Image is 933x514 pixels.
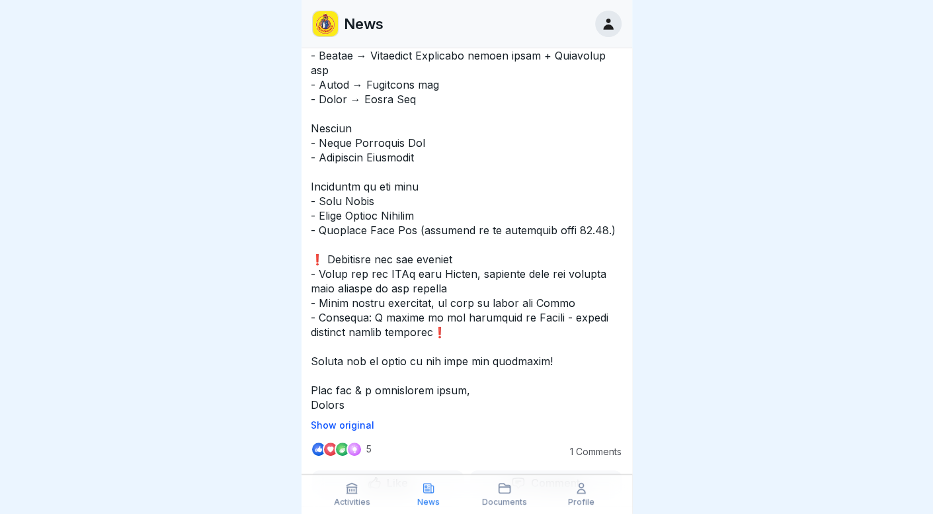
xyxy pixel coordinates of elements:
[417,497,440,507] p: News
[549,447,622,457] p: 1 Comments
[344,15,384,32] p: News
[334,497,370,507] p: Activities
[311,420,623,431] p: Show original
[366,444,372,454] p: 5
[313,11,338,36] img: loco.jpg
[568,497,594,507] p: Profile
[482,497,527,507] p: Documents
